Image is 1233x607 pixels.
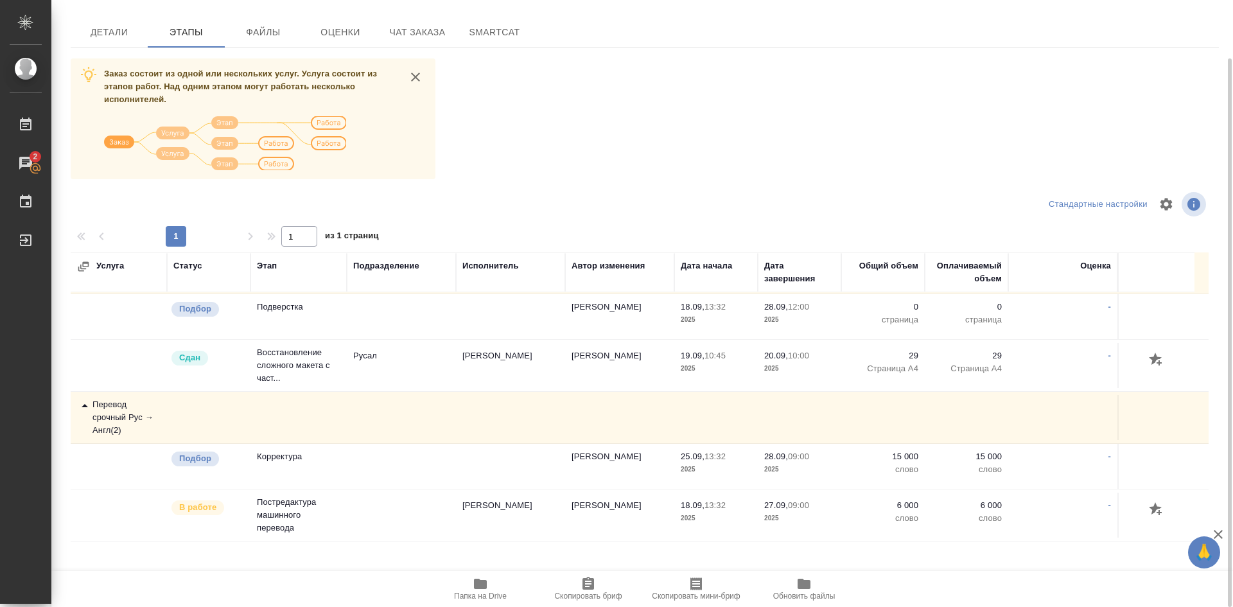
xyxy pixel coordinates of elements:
[353,260,419,272] div: Подразделение
[859,260,918,272] div: Общий объем
[764,302,788,312] p: 28.09,
[173,260,202,272] div: Статус
[406,67,425,87] button: close
[464,24,525,40] span: SmartCat
[534,571,642,607] button: Скопировать бриф
[764,512,835,525] p: 2025
[848,313,918,326] p: страница
[848,362,918,375] p: Страница А4
[681,260,732,272] div: Дата начала
[764,500,788,510] p: 27.09,
[1045,195,1151,215] div: split button
[788,351,809,360] p: 10:00
[3,147,48,179] a: 2
[704,351,726,360] p: 10:45
[848,512,918,525] p: слово
[681,351,704,360] p: 19.09,
[310,24,371,40] span: Оценки
[681,362,751,375] p: 2025
[931,349,1002,362] p: 29
[931,512,1002,525] p: слово
[179,351,200,364] p: Сдан
[454,592,507,601] span: Папка на Drive
[1151,189,1182,220] span: Настроить таблицу
[764,452,788,461] p: 28.09,
[764,351,788,360] p: 20.09,
[462,260,519,272] div: Исполнитель
[155,24,217,40] span: Этапы
[232,24,294,40] span: Файлы
[931,260,1002,285] div: Оплачиваемый объем
[764,260,835,285] div: Дата завершения
[681,512,751,525] p: 2025
[426,571,534,607] button: Папка на Drive
[179,501,216,514] p: В работе
[652,592,740,601] span: Скопировать мини-бриф
[750,571,858,607] button: Обновить файлы
[565,444,674,489] td: [PERSON_NAME]
[773,592,835,601] span: Обновить файлы
[77,260,90,273] button: Развернуть
[78,24,140,40] span: Детали
[704,302,726,312] p: 13:32
[681,302,704,312] p: 18.09,
[565,493,674,538] td: [PERSON_NAME]
[25,150,45,163] span: 2
[456,343,565,388] td: [PERSON_NAME]
[764,463,835,476] p: 2025
[554,592,622,601] span: Скопировать бриф
[1108,302,1111,312] a: -
[788,302,809,312] p: 12:00
[257,450,340,463] p: Корректура
[764,362,835,375] p: 2025
[788,452,809,461] p: 09:00
[848,349,918,362] p: 29
[572,260,645,272] div: Автор изменения
[1146,499,1167,521] button: Добавить оценку
[681,463,751,476] p: 2025
[257,301,340,313] p: Подверстка
[931,362,1002,375] p: Страница А4
[1146,349,1167,371] button: Добавить оценку
[387,24,448,40] span: Чат заказа
[788,500,809,510] p: 09:00
[104,69,377,104] span: Заказ состоит из одной или нескольких услуг. Услуга состоит из этапов работ. Над одним этапом мог...
[257,496,340,534] p: Постредактура машинного перевода
[456,493,565,538] td: [PERSON_NAME]
[848,463,918,476] p: слово
[325,228,379,247] span: из 1 страниц
[1080,260,1111,272] div: Оценка
[1108,452,1111,461] a: -
[681,313,751,326] p: 2025
[257,260,277,272] div: Этап
[1182,192,1209,216] span: Посмотреть информацию
[931,301,1002,313] p: 0
[257,346,340,385] p: Восстановление сложного макета с част...
[931,450,1002,463] p: 15 000
[565,343,674,388] td: [PERSON_NAME]
[1108,500,1111,510] a: -
[179,452,211,465] p: Подбор
[931,463,1002,476] p: слово
[1188,536,1220,568] button: 🙏
[704,500,726,510] p: 13:32
[848,301,918,313] p: 0
[565,294,674,339] td: [PERSON_NAME]
[848,450,918,463] p: 15 000
[681,452,704,461] p: 25.09,
[347,343,456,388] td: Русал
[1193,539,1215,566] span: 🙏
[764,313,835,326] p: 2025
[848,499,918,512] p: 6 000
[931,313,1002,326] p: страница
[179,303,211,315] p: Подбор
[1108,351,1111,360] a: -
[704,452,726,461] p: 13:32
[77,260,205,273] div: Услуга
[681,500,704,510] p: 18.09,
[931,499,1002,512] p: 6 000
[642,571,750,607] button: Скопировать мини-бриф
[77,398,161,437] div: Перевод срочный Рус → Англ ( 2 )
